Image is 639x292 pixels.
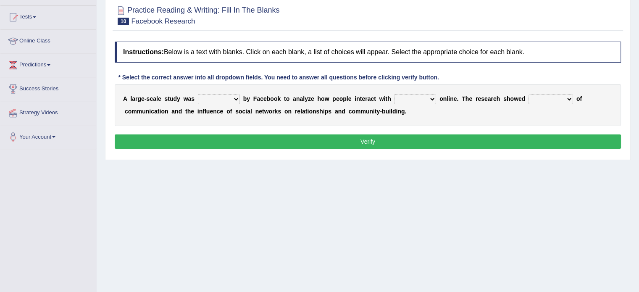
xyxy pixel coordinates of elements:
b: e [454,95,457,102]
b: r [272,108,274,115]
b: r [476,95,478,102]
b: z [308,95,311,102]
b: m [355,108,360,115]
div: * Select the correct answer into all dropdown fields. You need to answer all questions before cli... [115,73,442,82]
small: Facebook Research [131,17,195,25]
b: s [481,95,484,102]
b: n [213,108,217,115]
b: b [382,108,386,115]
b: g [138,95,142,102]
b: e [210,108,213,115]
b: c [349,108,352,115]
b: n [199,108,203,115]
b: c [125,108,128,115]
b: Instructions: [123,48,164,55]
b: n [288,108,292,115]
b: o [309,108,313,115]
b: n [443,95,447,102]
b: o [284,108,288,115]
b: o [226,108,230,115]
b: - [380,108,382,115]
b: i [245,108,247,115]
b: s [235,108,239,115]
b: a [302,108,305,115]
b: u [206,108,210,115]
b: n [146,108,150,115]
b: f [230,108,232,115]
a: Success Stories [0,77,96,98]
b: . [457,95,458,102]
b: o [128,108,132,115]
b: e [220,108,223,115]
b: s [328,108,331,115]
b: w [184,95,188,102]
b: n [356,95,360,102]
b: e [336,95,339,102]
b: a [132,95,135,102]
b: l [347,95,348,102]
b: o [161,108,165,115]
b: e [311,95,314,102]
b: s [503,95,507,102]
b: e [484,95,488,102]
b: l [130,95,132,102]
b: e [518,95,522,102]
b: c [217,108,220,115]
b: a [154,108,158,115]
b: o [274,95,278,102]
b: e [469,95,472,102]
b: e [478,95,481,102]
b: l [205,108,206,115]
b: t [168,95,170,102]
b: w [325,95,329,102]
b: i [389,108,391,115]
b: r [135,95,137,102]
b: t [375,108,377,115]
b: a [368,95,371,102]
b: a [293,95,296,102]
b: n [313,108,316,115]
b: m [137,108,142,115]
b: m [360,108,366,115]
b: A [123,95,127,102]
b: d [392,108,396,115]
b: e [263,95,267,102]
b: k [277,95,281,102]
b: a [300,95,303,102]
b: e [259,108,262,115]
b: t [360,95,362,102]
b: a [257,95,260,102]
b: n [369,108,373,115]
b: l [391,108,392,115]
b: b [267,95,271,102]
b: i [197,108,199,115]
h4: Below is a text with blanks. Click on each blank, a list of choices will appear. Select the appro... [115,42,621,63]
button: Verify [115,134,621,149]
b: i [307,108,309,115]
b: n [397,108,401,115]
b: e [191,108,194,115]
b: y [305,95,308,102]
b: y [247,95,250,102]
b: c [150,95,153,102]
b: r [365,95,367,102]
b: o [239,108,242,115]
b: o [352,108,355,115]
b: p [343,95,347,102]
b: e [297,108,300,115]
b: h [507,95,510,102]
b: a [153,95,156,102]
b: a [335,108,338,115]
b: c [260,95,263,102]
b: . [405,108,406,115]
b: a [488,95,491,102]
b: c [151,108,154,115]
b: i [373,108,375,115]
b: e [141,95,145,102]
b: n [255,108,259,115]
b: n [296,95,300,102]
b: p [332,95,336,102]
b: o [576,95,580,102]
b: h [497,95,500,102]
b: u [386,108,389,115]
